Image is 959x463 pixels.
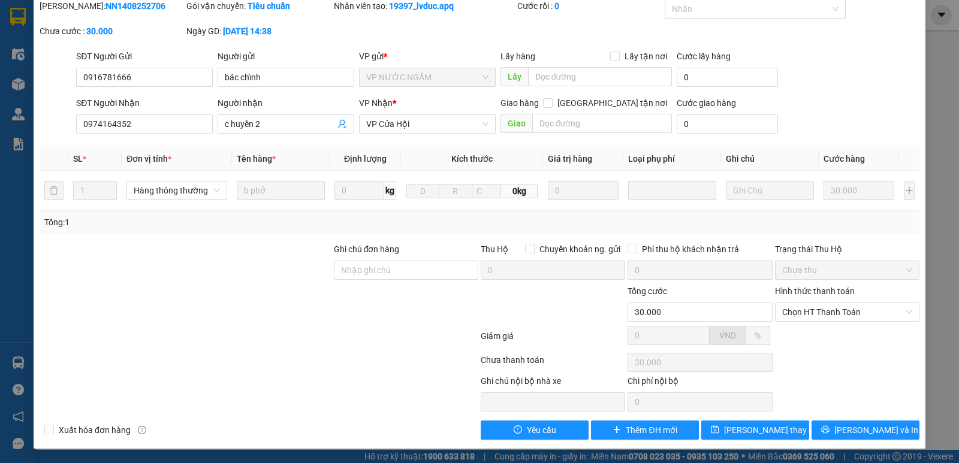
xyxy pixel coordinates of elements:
div: Ghi chú nội bộ nhà xe [481,374,625,392]
div: Tổng: 1 [44,216,371,229]
span: Tổng cước [628,286,667,296]
div: Người nhận [218,96,354,110]
b: 19397_lvduc.apq [389,1,454,11]
span: Lấy [500,67,528,86]
span: kg [384,181,396,200]
span: printer [821,425,830,435]
input: Cước giao hàng [677,114,778,134]
input: VD: Bàn, Ghế [237,181,325,200]
span: Thêm ĐH mới [626,423,677,437]
th: Loại phụ phí [623,147,721,171]
span: 0kg [501,184,538,198]
b: 0 [554,1,559,11]
span: Đơn vị tính [126,154,171,164]
span: [PERSON_NAME] và In [834,423,918,437]
label: Ghi chú đơn hàng [334,244,400,254]
input: D [406,184,439,198]
span: Phí thu hộ khách nhận trả [637,243,744,256]
span: VND [719,331,736,340]
span: Giao [500,114,532,133]
b: Tiêu chuẩn [248,1,290,11]
span: SL [73,154,83,164]
span: Cước hàng [824,154,865,164]
b: [DATE] 14:38 [223,26,272,36]
button: printer[PERSON_NAME] và In [812,420,919,440]
div: Người gửi [218,50,354,63]
div: Giảm giá [479,329,626,350]
span: Chuyển khoản ng. gửi [535,243,625,256]
span: Tên hàng [237,154,276,164]
span: plus [613,425,621,435]
input: Cước lấy hàng [677,68,778,87]
label: Cước giao hàng [677,98,736,108]
input: C [472,184,502,198]
input: R [439,184,472,198]
button: exclamation-circleYêu cầu [481,420,589,440]
span: save [711,425,719,435]
div: VP gửi [359,50,496,63]
span: % [755,331,761,340]
input: 0 [548,181,619,200]
span: Yêu cầu [527,423,556,437]
span: Chưa thu [782,261,912,279]
span: [GEOGRAPHIC_DATA] tận nơi [553,96,672,110]
b: 30.000 [86,26,113,36]
span: Xuất hóa đơn hàng [54,423,135,437]
button: plus [904,181,915,200]
span: Thu Hộ [481,244,508,254]
span: Giá trị hàng [548,154,592,164]
input: Ghi Chú [726,181,814,200]
b: NN1408252706 [105,1,165,11]
div: Chưa thanh toán [479,353,626,374]
div: Chi phí nội bộ [628,374,772,392]
span: Chọn HT Thanh Toán [782,303,912,321]
div: Chưa cước : [40,25,184,38]
span: VP Nhận [359,98,393,108]
button: save[PERSON_NAME] thay đổi [701,420,809,440]
span: exclamation-circle [514,425,522,435]
th: Ghi chú [721,147,819,171]
span: Kích thước [451,154,493,164]
span: Hàng thông thường [134,181,220,199]
span: [PERSON_NAME] thay đổi [724,423,820,437]
input: Ghi chú đơn hàng [334,261,478,280]
div: Ngày GD: [186,25,331,38]
span: Định lượng [344,154,387,164]
div: Trạng thái Thu Hộ [775,243,919,256]
button: delete [44,181,64,200]
input: Dọc đường [528,67,672,86]
span: Lấy hàng [500,52,535,61]
span: user-add [337,119,347,129]
span: VP NƯỚC NGẦM [366,68,488,86]
div: SĐT Người Gửi [76,50,213,63]
button: plusThêm ĐH mới [591,420,699,440]
span: VP Cửa Hội [366,115,488,133]
label: Hình thức thanh toán [775,286,855,296]
span: info-circle [138,426,146,434]
div: SĐT Người Nhận [76,96,213,110]
label: Cước lấy hàng [677,52,731,61]
span: Giao hàng [500,98,539,108]
input: 0 [824,181,894,200]
input: Dọc đường [532,114,672,133]
span: Lấy tận nơi [620,50,672,63]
